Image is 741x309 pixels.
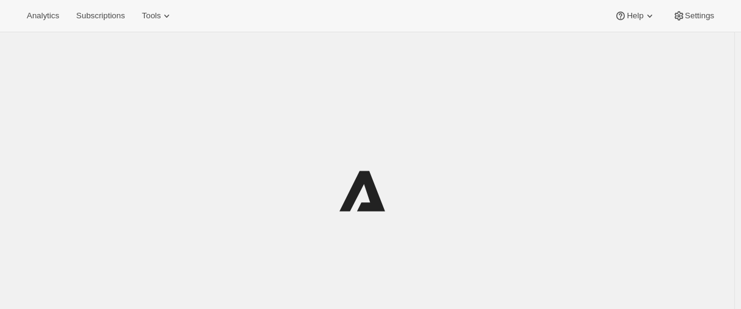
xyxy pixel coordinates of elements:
button: Settings [666,7,722,24]
button: Analytics [19,7,66,24]
span: Analytics [27,11,59,21]
span: Tools [142,11,161,21]
span: Help [627,11,643,21]
span: Subscriptions [76,11,125,21]
button: Subscriptions [69,7,132,24]
button: Tools [134,7,180,24]
button: Help [607,7,663,24]
span: Settings [685,11,714,21]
